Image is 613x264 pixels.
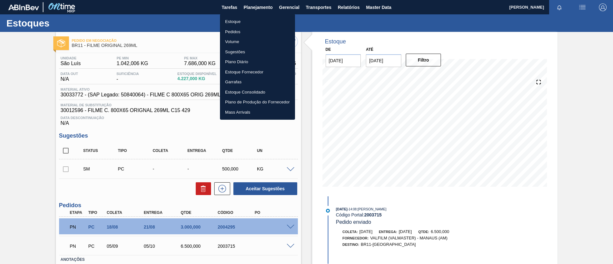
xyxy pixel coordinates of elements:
a: Pedidos [220,27,295,37]
a: Volume [220,37,295,47]
a: Mass Arrivals [220,107,295,117]
a: Plano Diário [220,57,295,67]
a: Estoque [220,17,295,27]
a: Garrafas [220,77,295,87]
a: Sugestões [220,47,295,57]
a: Plano de Produção do Fornecedor [220,97,295,107]
a: Estoque Consolidado [220,87,295,97]
a: Estoque Fornecedor [220,67,295,77]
